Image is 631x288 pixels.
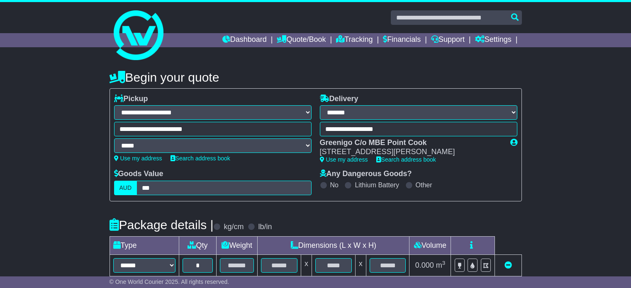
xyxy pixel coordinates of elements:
td: x [301,254,312,276]
td: Type [110,236,179,254]
label: Delivery [320,94,358,104]
label: AUD [114,181,137,195]
td: Qty [179,236,217,254]
a: Search address book [376,156,436,163]
label: Pickup [114,94,148,104]
span: m [436,261,446,269]
a: Dashboard [222,33,267,47]
td: x [355,254,366,276]
a: Financials [383,33,421,47]
span: 0.000 [415,261,434,269]
a: Search address book [171,155,230,162]
h4: Package details | [110,218,214,232]
label: Lithium Battery [355,181,399,189]
td: Dimensions (L x W x H) [258,236,409,254]
sup: 3 [442,260,446,266]
label: lb/in [258,223,272,232]
a: Quote/Book [277,33,326,47]
a: Use my address [114,155,162,162]
a: Support [431,33,465,47]
h4: Begin your quote [110,70,522,84]
label: Any Dangerous Goods? [320,169,412,179]
a: Tracking [336,33,373,47]
div: Greenigo C/o MBE Point Cook [320,138,502,148]
a: Use my address [320,156,368,163]
label: Goods Value [114,169,163,179]
span: © One World Courier 2025. All rights reserved. [110,278,229,285]
label: Other [416,181,432,189]
td: Weight [217,236,258,254]
label: No [330,181,339,189]
a: Settings [475,33,512,47]
label: kg/cm [224,223,244,232]
div: [STREET_ADDRESS][PERSON_NAME] [320,148,502,157]
a: Remove this item [504,261,512,269]
td: Volume [409,236,451,254]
